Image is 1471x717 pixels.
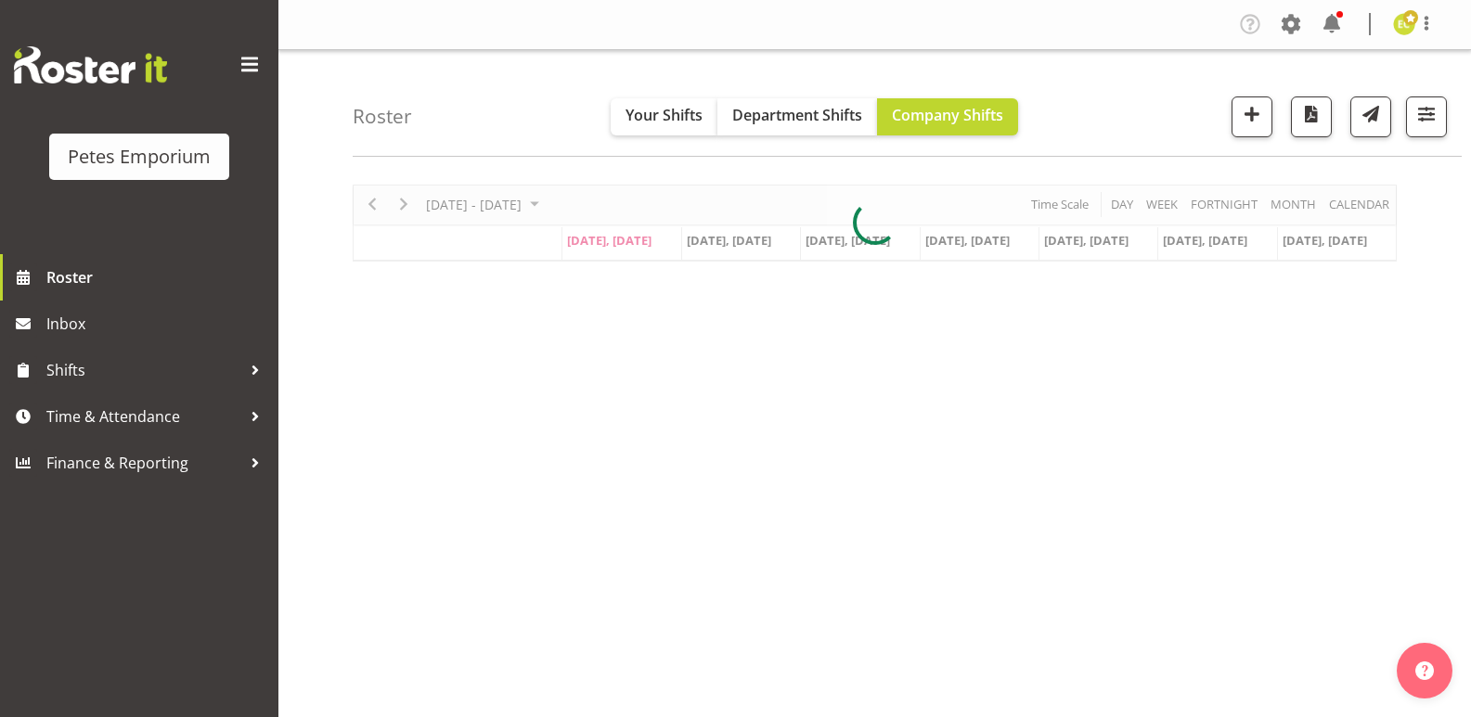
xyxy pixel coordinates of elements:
span: Inbox [46,310,269,338]
button: Add a new shift [1232,96,1272,137]
div: Petes Emporium [68,143,211,171]
h4: Roster [353,106,412,127]
button: Send a list of all shifts for the selected filtered period to all rostered employees. [1350,96,1391,137]
img: help-xxl-2.png [1415,661,1434,680]
button: Your Shifts [611,98,717,135]
button: Filter Shifts [1406,96,1447,137]
span: Shifts [46,356,241,384]
button: Company Shifts [877,98,1018,135]
span: Roster [46,263,269,291]
button: Download a PDF of the roster according to the set date range. [1291,96,1332,137]
img: emma-croft7499.jpg [1393,13,1415,35]
span: Department Shifts [732,105,862,125]
span: Finance & Reporting [46,449,241,477]
button: Department Shifts [717,98,877,135]
span: Time & Attendance [46,403,241,430]
span: Company Shifts [892,105,1003,125]
img: Rosterit website logo [14,46,167,83]
span: Your Shifts [626,105,703,125]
